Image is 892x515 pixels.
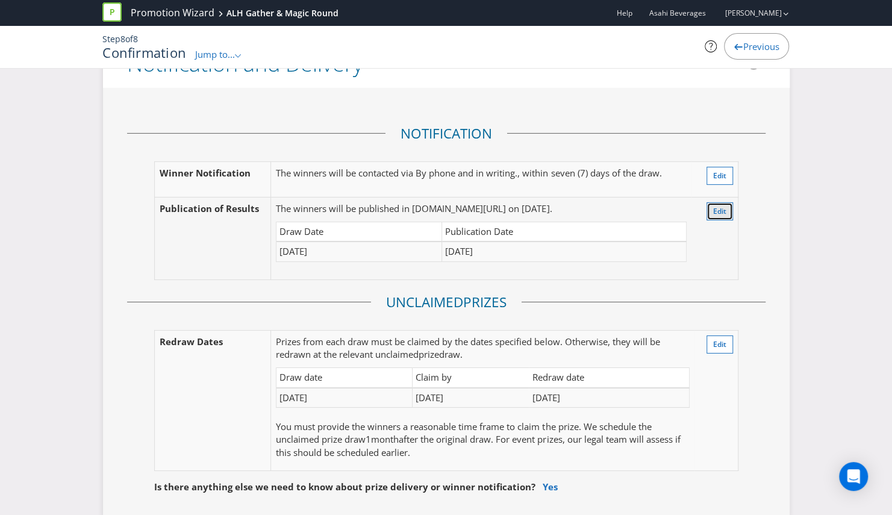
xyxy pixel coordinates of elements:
[133,33,138,45] span: 8
[276,167,687,179] p: The winners will be contacted via By phone and in writing., within seven (7) days of the draw.
[154,161,271,197] td: Winner Notification
[195,48,235,60] span: Jump to...
[439,348,463,360] span: draw.
[706,202,733,220] button: Edit
[743,40,779,52] span: Previous
[102,33,120,45] span: Step
[154,481,535,493] span: Is there anything else we need to know about prize delivery or winner notification?
[276,336,660,360] span: s from each draw must be claimed by the dates specified below. Otherwise, they will be redrawn at...
[649,8,705,18] span: Asahi Beverages
[125,33,133,45] span: of
[442,222,687,242] td: Publication Date
[529,368,689,388] td: Redraw date
[713,206,726,216] span: Edit
[276,336,296,348] span: Prize
[713,339,726,349] span: Edit
[499,293,507,311] span: s
[412,388,529,408] td: [DATE]
[102,45,186,60] h1: Confirmation
[226,7,338,19] div: ALH Gather & Magic Round
[276,420,651,445] span: You must provide the winners a reasonable time frame to claim the prize. We schedule the unclaime...
[276,242,442,261] td: [DATE]
[276,388,413,408] td: [DATE]
[276,222,442,242] td: Draw Date
[371,433,399,445] span: month
[412,368,529,388] td: Claim by
[442,242,687,261] td: [DATE]
[154,330,271,470] td: Redraw Dates
[713,170,726,181] span: Edit
[366,433,371,445] span: 1
[713,8,781,18] a: [PERSON_NAME]
[543,481,558,493] a: Yes
[276,368,413,388] td: Draw date
[120,33,125,45] span: 8
[839,462,868,491] div: Open Intercom Messenger
[463,293,499,311] span: Prize
[419,348,439,360] span: prize
[386,293,463,311] span: Unclaimed
[706,167,733,185] button: Edit
[276,202,687,215] p: The winners will be published in [DOMAIN_NAME][URL] on [DATE].
[616,8,632,18] a: Help
[154,197,271,279] td: Publication of Results
[706,336,733,354] button: Edit
[276,433,680,458] span: after the original draw. For event prizes, our legal team will assess if this should be scheduled...
[131,6,214,20] a: Promotion Wizard
[385,124,507,143] legend: Notification
[529,388,689,408] td: [DATE]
